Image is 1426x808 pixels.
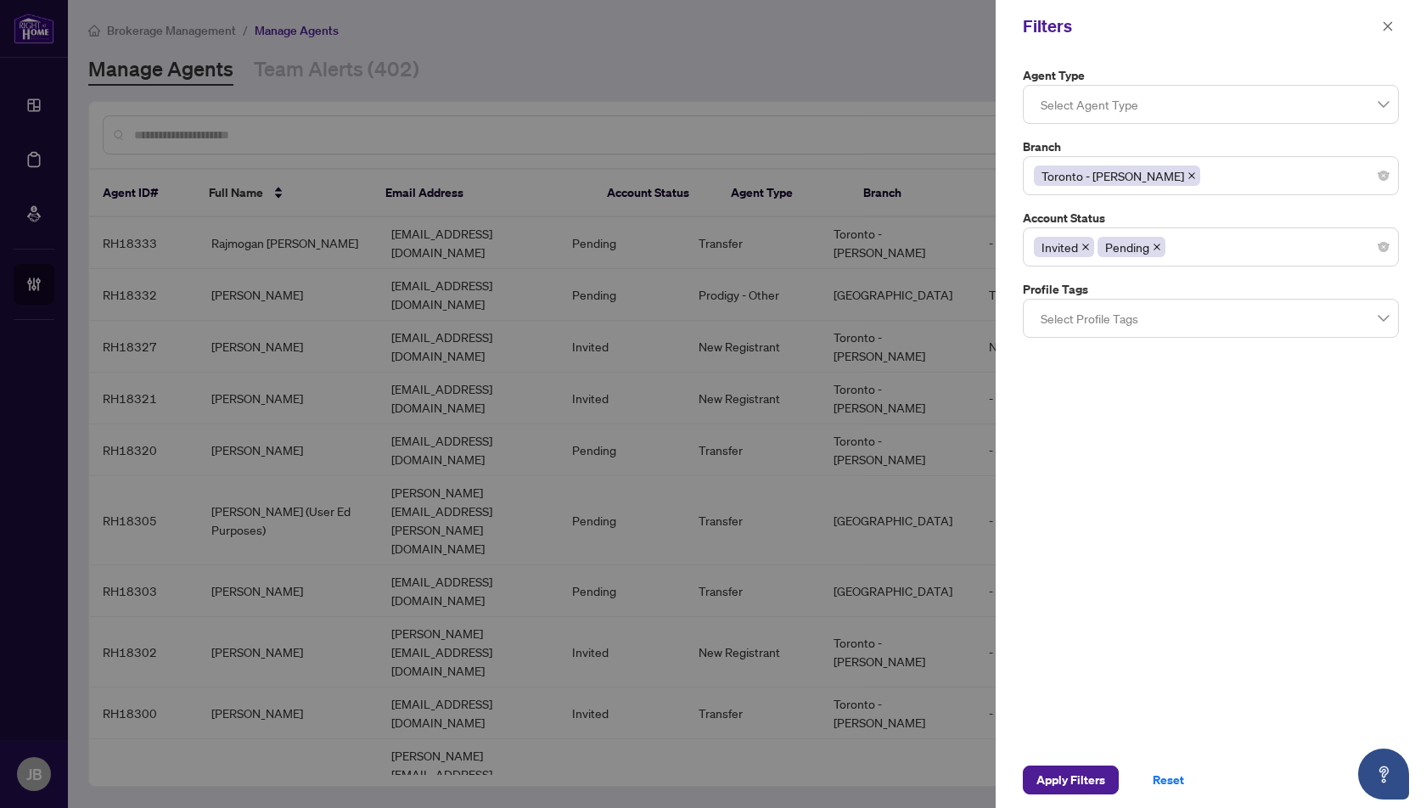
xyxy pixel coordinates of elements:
label: Profile Tags [1023,280,1399,299]
span: Pending [1098,237,1165,257]
button: Apply Filters [1023,766,1119,794]
span: close [1081,243,1090,251]
label: Account Status [1023,209,1399,227]
span: Invited [1041,238,1078,256]
span: close-circle [1378,171,1389,181]
button: Reset [1139,766,1198,794]
span: Toronto - Don Mills [1034,166,1200,186]
div: Filters [1023,14,1377,39]
span: close [1187,171,1196,180]
span: Invited [1034,237,1094,257]
label: Branch [1023,137,1399,156]
button: Open asap [1358,749,1409,800]
span: Pending [1105,238,1149,256]
label: Agent Type [1023,66,1399,85]
span: close [1153,243,1161,251]
span: close [1382,20,1394,32]
span: close-circle [1378,242,1389,252]
span: Toronto - [PERSON_NAME] [1041,166,1184,185]
span: Apply Filters [1036,766,1105,794]
span: Reset [1153,766,1184,794]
